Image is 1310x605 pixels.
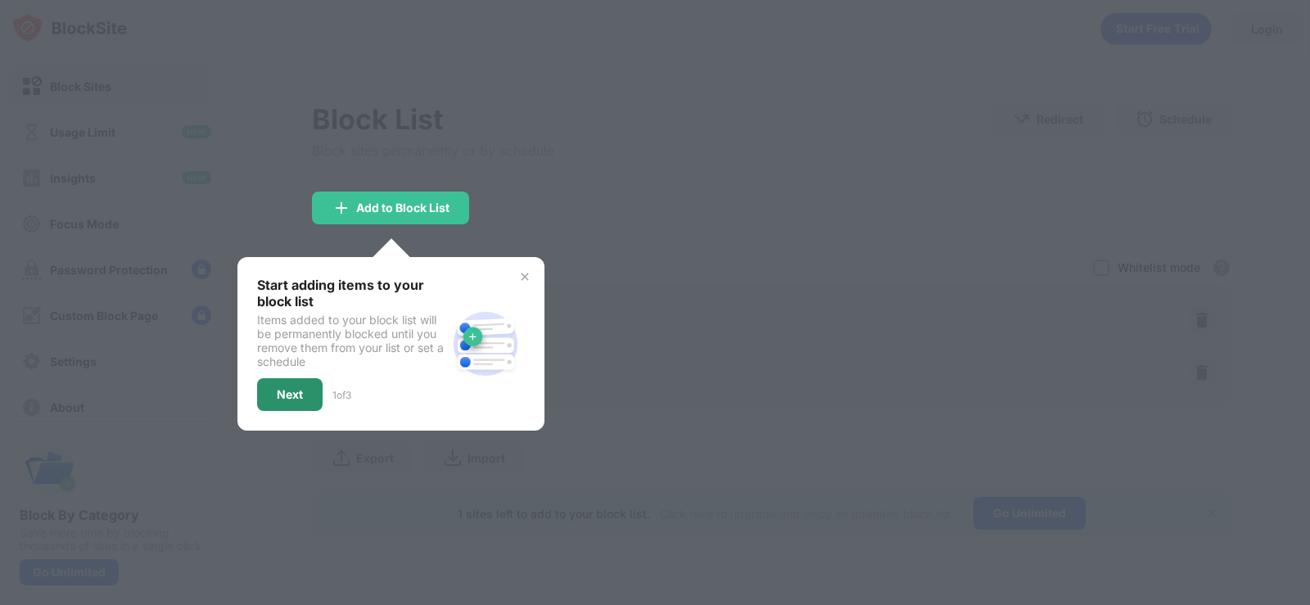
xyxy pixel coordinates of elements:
[446,305,525,383] img: block-site.svg
[257,277,446,309] div: Start adding items to your block list
[356,201,449,214] div: Add to Block List
[277,388,303,401] div: Next
[332,389,351,401] div: 1 of 3
[518,270,531,283] img: x-button.svg
[257,313,446,368] div: Items added to your block list will be permanently blocked until you remove them from your list o...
